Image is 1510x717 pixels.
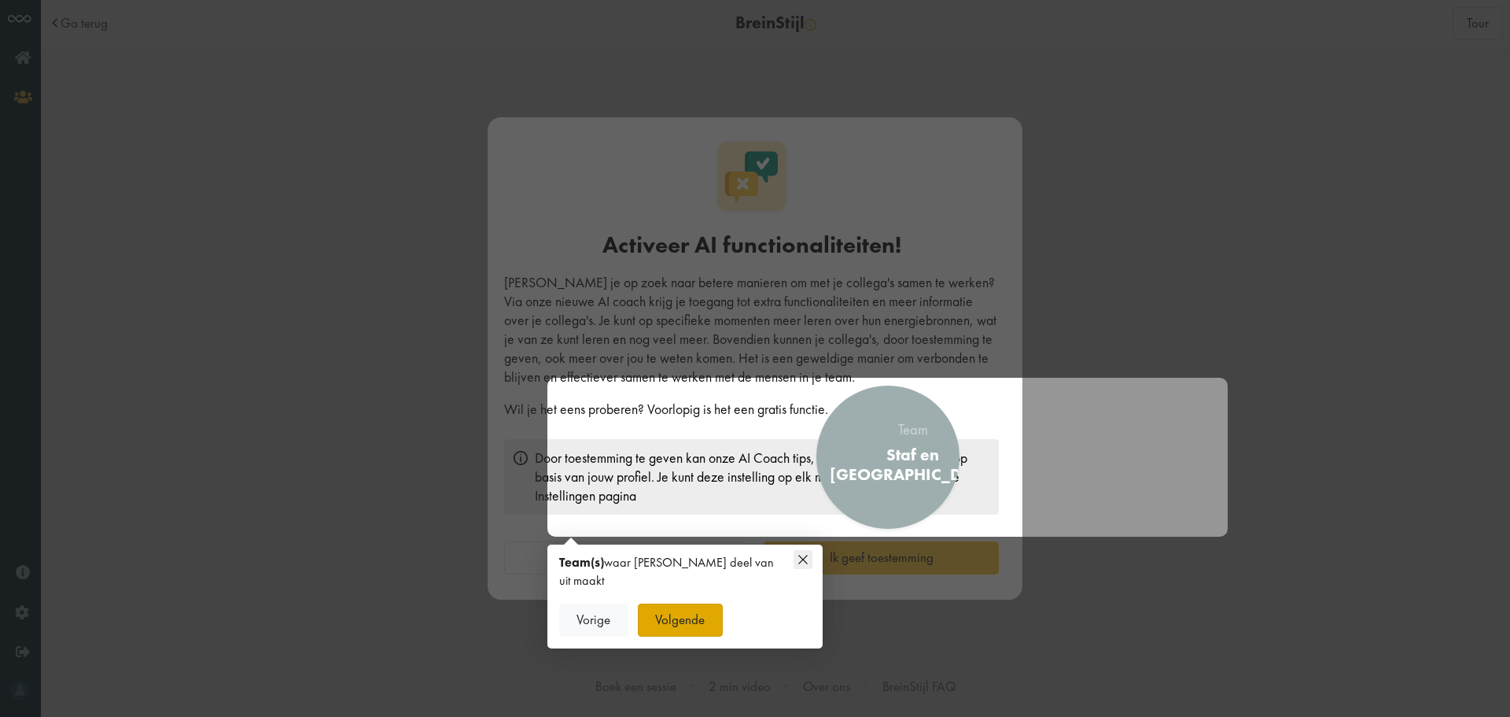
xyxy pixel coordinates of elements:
[830,445,996,485] div: Staf en [GEOGRAPHIC_DATA]
[638,604,723,637] button: Volgende
[559,554,783,590] div: waar [PERSON_NAME] deel van uit maakt
[830,423,996,438] div: Team
[559,554,604,571] strong: Team(s)
[559,604,628,637] button: Vorige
